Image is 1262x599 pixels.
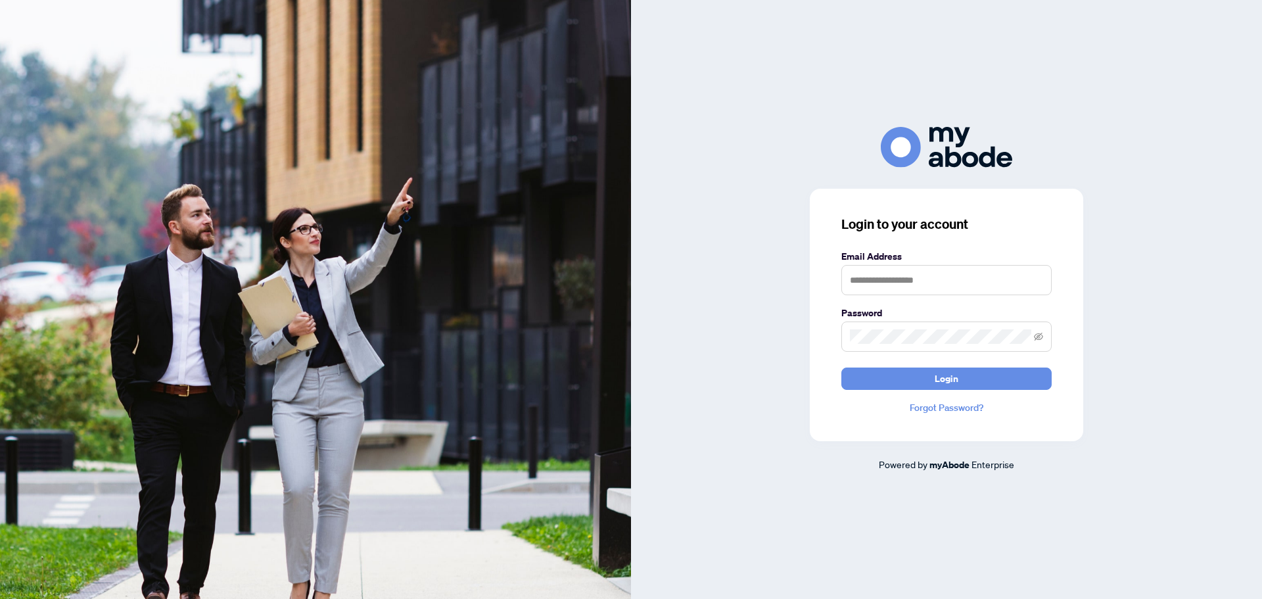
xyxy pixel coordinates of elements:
[1034,332,1043,341] span: eye-invisible
[971,458,1014,470] span: Enterprise
[929,458,970,472] a: myAbode
[935,368,958,389] span: Login
[841,400,1052,415] a: Forgot Password?
[879,458,927,470] span: Powered by
[881,127,1012,167] img: ma-logo
[841,249,1052,264] label: Email Address
[841,368,1052,390] button: Login
[841,306,1052,320] label: Password
[841,215,1052,233] h3: Login to your account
